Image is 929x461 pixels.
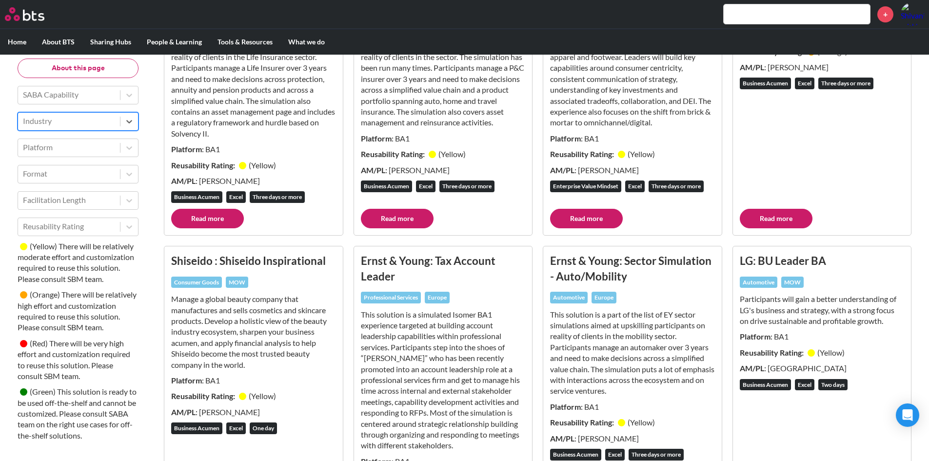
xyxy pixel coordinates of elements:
[18,290,137,332] small: There will be relatively high effort and customization required to reuse this solution. Please co...
[605,449,625,461] div: Excel
[249,391,276,401] small: ( Yellow )
[30,387,56,397] small: ( Green )
[171,407,336,418] p: : [PERSON_NAME]
[5,7,62,21] a: Go home
[877,6,893,22] a: +
[550,401,715,412] p: : BA1
[628,149,655,159] small: ( Yellow )
[30,339,48,348] small: ( Red )
[250,422,277,434] div: One day
[818,379,848,391] div: Two days
[249,160,276,170] small: ( Yellow )
[550,180,621,192] div: Enterprise Value Mindset
[781,277,804,288] div: MOW
[171,407,196,417] strong: AM/PL
[629,449,684,461] div: Three days or more
[139,29,210,55] label: People & Learning
[740,348,805,357] strong: Reusability Rating:
[550,253,715,284] h3: Ernst & Young: Sector Simulation - Auto/Mobility
[425,292,450,303] div: Europe
[628,418,655,427] small: ( Yellow )
[550,292,588,303] div: Automotive
[438,149,466,159] small: ( Yellow )
[280,29,333,55] label: What we do
[171,144,202,154] strong: Platform
[18,339,130,381] small: There will be very high effort and customization required to reuse this solution. Please consult ...
[226,422,246,434] div: Excel
[18,387,137,441] small: This solution is ready to be used off-the-shelf and cannot be customized. Please consult SABA tea...
[740,363,905,374] p: : [GEOGRAPHIC_DATA]
[550,418,615,427] strong: Reusability Rating:
[361,292,421,303] div: Professional Services
[550,433,715,444] p: : [PERSON_NAME]
[550,309,715,397] p: This solution is a part of the list of EY sector simulations aimed at upskilling participants on ...
[740,47,805,56] strong: Reusability Rating:
[439,180,494,192] div: Three days or more
[550,402,581,411] strong: Platform
[171,277,222,288] div: Consumer Goods
[550,133,715,144] p: : BA1
[592,292,616,303] div: Europe
[171,176,336,186] p: : [PERSON_NAME]
[361,134,392,143] strong: Platform
[550,449,601,461] div: Business Acumen
[550,30,715,128] p: Join the Executive Leadership Team (ELT) at Over Shield, a global wholesaler and retailer of athl...
[901,2,924,26] a: Profile
[740,331,905,342] p: : BA1
[740,294,905,326] p: Participants will gain a better understanding of LG's business and strategy, with a strong focus ...
[30,290,60,300] small: ( Orange )
[171,160,237,170] strong: Reusability Rating:
[361,133,526,144] p: : BA1
[901,2,924,26] img: Shivani Wakhare
[740,363,764,373] strong: AM/PL
[171,391,237,401] strong: Reusability Rating:
[171,294,336,370] p: Manage a global beauty company that manufactures and sells cosmetics and skincare products. Devel...
[171,422,222,434] div: Business Acumen
[740,253,905,268] h3: LG: BU Leader BA
[817,348,845,357] small: ( Yellow )
[740,379,791,391] div: Business Acumen
[361,165,385,175] strong: AM/PL
[795,78,814,89] div: Excel
[171,191,222,203] div: Business Acumen
[18,59,138,78] button: About this page
[740,62,764,72] strong: AM/PL
[740,209,812,228] a: Read more
[649,180,704,192] div: Three days or more
[550,165,574,175] strong: AM/PL
[34,29,82,55] label: About BTS
[171,375,336,386] p: : BA1
[226,191,246,203] div: Excel
[361,149,426,159] strong: Reusability Rating:
[740,277,777,288] div: Automotive
[361,30,526,128] p: This solution is a part of the list of EY sector simulations aimed at upskilling participants on ...
[171,209,244,228] a: Read more
[361,253,526,284] h3: Ernst & Young: Tax Account Leader
[171,376,202,385] strong: Platform
[625,180,645,192] div: Excel
[171,30,336,139] p: This solution is a part of the list of EY sector simulations aimed at upskilling participants on ...
[210,29,280,55] label: Tools & Resources
[740,62,905,73] p: : [PERSON_NAME]
[30,241,57,251] small: ( Yellow )
[361,180,412,192] div: Business Acumen
[740,332,771,341] strong: Platform
[818,78,873,89] div: Three days or more
[18,241,134,283] small: There will be relatively moderate effort and customization required to reuse this solution. Pleas...
[550,134,581,143] strong: Platform
[416,180,435,192] div: Excel
[896,403,919,427] div: Open Intercom Messenger
[550,165,715,176] p: : [PERSON_NAME]
[361,309,526,451] p: This solution is a simulated Isomer BA1 experience targeted at building account leadership capabi...
[171,144,336,155] p: : BA1
[82,29,139,55] label: Sharing Hubs
[171,176,196,185] strong: AM/PL
[550,149,615,159] strong: Reusability Rating:
[361,209,434,228] a: Read more
[250,191,305,203] div: Three days or more
[226,277,248,288] div: MOW
[817,47,848,56] small: ( Orange )
[795,379,814,391] div: Excel
[361,165,526,176] p: : [PERSON_NAME]
[550,434,574,443] strong: AM/PL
